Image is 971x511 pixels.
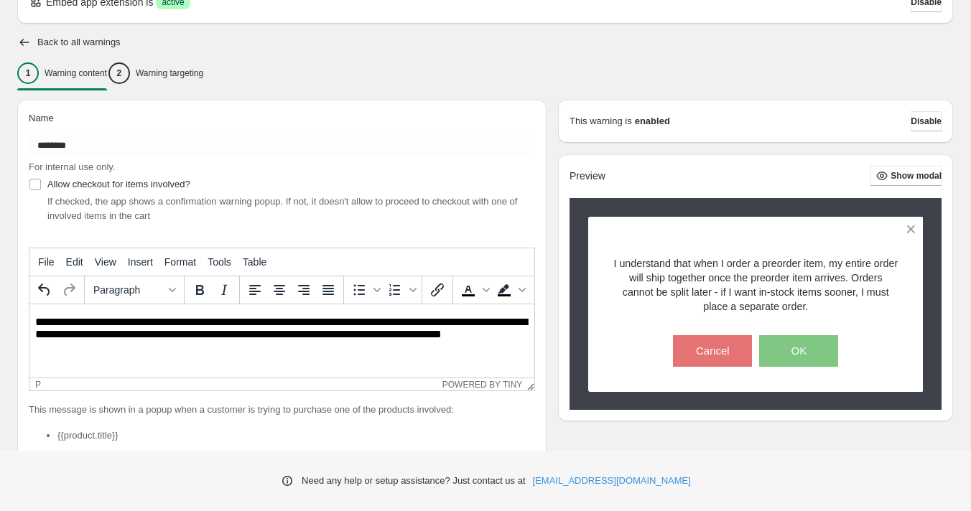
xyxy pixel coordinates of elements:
div: Resize [522,378,534,390]
div: p [35,380,41,390]
span: Table [243,256,266,268]
button: Align center [267,278,292,302]
button: Disable [911,111,942,131]
iframe: Rich Text Area [29,304,534,378]
span: Edit [66,256,83,268]
span: View [95,256,116,268]
p: Warning targeting [136,67,203,79]
h2: Preview [570,170,605,182]
a: Powered by Tiny [442,380,523,390]
span: Paragraph [93,284,164,296]
button: Align right [292,278,316,302]
button: Justify [316,278,340,302]
button: Align left [243,278,267,302]
span: Format [164,256,196,268]
div: Text color [456,278,492,302]
button: OK [759,335,838,367]
span: Tools [208,256,231,268]
button: Redo [57,278,81,302]
p: This warning is [570,114,632,128]
p: This message is shown in a popup when a customer is trying to purchase one of the products involved: [29,403,535,417]
a: [EMAIL_ADDRESS][DOMAIN_NAME] [533,474,691,488]
p: Warning content [45,67,107,79]
div: Background color [492,278,528,302]
button: Undo [32,278,57,302]
span: If checked, the app shows a confirmation warning popup. If not, it doesn't allow to proceed to ch... [47,196,517,221]
button: 2Warning targeting [108,58,203,88]
span: File [38,256,55,268]
button: Show modal [870,166,942,186]
div: Numbered list [383,278,419,302]
button: Cancel [673,335,752,367]
li: {{product.title}} [57,428,535,443]
span: Name [29,113,54,123]
span: For internal use only. [29,161,115,172]
span: Allow checkout for items involved? [47,179,190,189]
span: Disable [911,116,942,127]
div: 1 [17,62,39,84]
button: Bold [187,278,212,302]
div: 2 [108,62,130,84]
span: Insert [128,256,153,268]
button: Insert/edit link [425,278,450,302]
span: Show modal [891,170,942,182]
button: 1Warning content [17,58,107,88]
button: Italic [212,278,236,302]
button: Formats [88,278,181,302]
strong: enabled [635,114,670,128]
p: I understand that when I order a preorder item, my entire order will ship together once the preor... [613,256,898,314]
div: Bullet list [347,278,383,302]
h2: Back to all warnings [37,37,121,48]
